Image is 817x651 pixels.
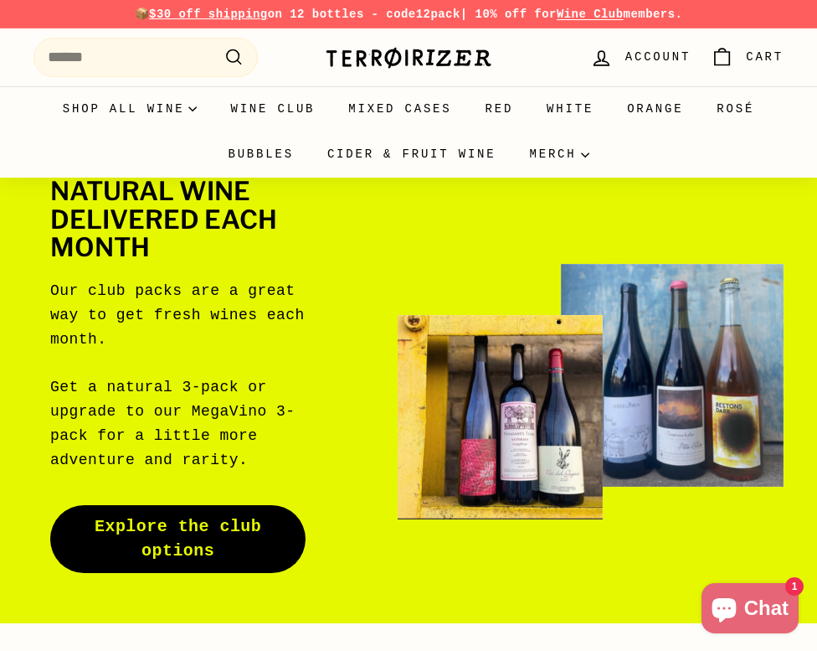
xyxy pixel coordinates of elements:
a: Account [580,33,701,82]
a: Explore the club options [50,505,306,573]
a: Orange [610,86,700,132]
h2: Natural wine delivered each month [50,178,306,262]
span: Account [625,48,691,66]
strong: 12pack [416,8,460,21]
p: Our club packs are a great way to get fresh wines each month. Get a natural 3-pack or upgrade to ... [50,279,306,472]
a: Rosé [700,86,771,132]
a: Wine Club [557,8,624,21]
p: 📦 on 12 bottles - code | 10% off for members. [33,5,784,23]
inbox-online-store-chat: Shopify online store chat [696,583,804,638]
a: Wine Club [213,86,331,132]
span: Cart [746,48,784,66]
a: Cider & Fruit Wine [311,132,513,177]
summary: Merch [513,132,606,177]
a: White [530,86,610,132]
a: Bubbles [211,132,310,177]
summary: Shop all wine [46,86,214,132]
a: Cart [701,33,794,82]
a: Red [469,86,531,132]
a: Mixed Cases [331,86,468,132]
span: $30 off shipping [149,8,268,21]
